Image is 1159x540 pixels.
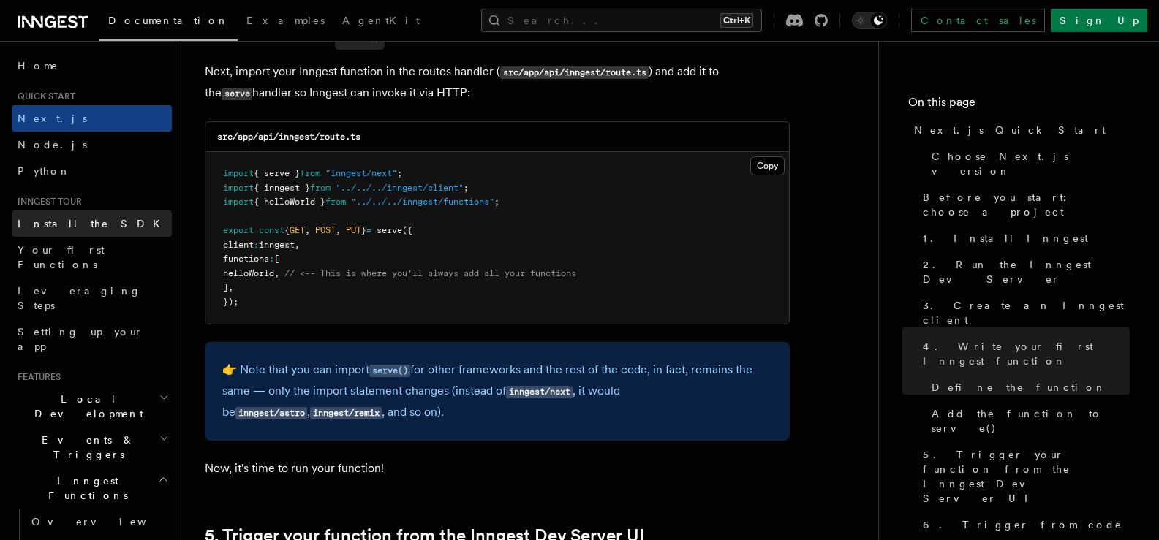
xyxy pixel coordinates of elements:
a: Add the function to serve() [926,400,1130,441]
span: 2. Run the Inngest Dev Server [923,257,1130,286]
span: Documentation [108,15,229,26]
code: inngest/next [506,386,573,398]
span: 1. Install Inngest [923,231,1088,246]
code: inngest/astro [235,407,307,419]
span: 5. Trigger your function from the Inngest Dev Server UI [923,447,1130,506]
span: Features [12,371,61,383]
span: 4. Write your first Inngest function [923,339,1130,368]
span: helloWorld [223,268,274,278]
span: Inngest Functions [12,474,158,503]
span: from [325,197,346,207]
span: , [305,225,310,235]
span: }); [223,297,238,307]
span: Home [18,58,58,73]
span: Node.js [18,139,87,151]
button: Copy [750,156,785,175]
span: Install the SDK [18,218,169,229]
span: Define the function [932,380,1106,395]
span: Next.js Quick Start [914,123,1106,137]
button: Toggle dark mode [852,12,887,29]
span: ] [223,282,228,292]
span: import [223,183,254,193]
span: Choose Next.js version [932,149,1130,178]
a: 2. Run the Inngest Dev Server [917,251,1130,292]
p: Now, it's time to run your function! [205,458,790,479]
a: Sign Up [1051,9,1147,32]
span: export [223,225,254,235]
span: GET [290,225,305,235]
p: Next, import your Inngest function in the routes handler ( ) and add it to the handler so Inngest... [205,61,790,104]
button: Local Development [12,386,172,427]
a: 6. Trigger from code [917,512,1130,538]
span: { inngest } [254,183,310,193]
code: src/app/api/inngest/route.ts [217,132,360,142]
span: functions [223,254,269,264]
span: Overview [31,516,182,528]
span: ; [464,183,469,193]
span: , [336,225,341,235]
span: , [228,282,233,292]
code: inngest/remix [310,407,382,419]
span: "../../../inngest/functions" [351,197,494,207]
span: Python [18,165,71,177]
span: : [269,254,274,264]
a: Next.js [12,105,172,132]
a: Home [12,53,172,79]
span: { [284,225,290,235]
span: [ [274,254,279,264]
span: } [361,225,366,235]
span: 3. Create an Inngest client [923,298,1130,327]
a: Node.js [12,132,172,158]
span: = [366,225,371,235]
a: 4. Write your first Inngest function [917,333,1130,374]
span: Before you start: choose a project [923,190,1130,219]
h4: On this page [908,94,1130,117]
span: client [223,240,254,250]
span: Leveraging Steps [18,285,141,311]
span: { serve } [254,168,300,178]
a: Leveraging Steps [12,278,172,319]
kbd: Ctrl+K [720,13,753,28]
a: Define the function [926,374,1130,400]
a: Choose Next.js version [926,143,1130,184]
a: Setting up your app [12,319,172,360]
span: Events & Triggers [12,433,159,462]
span: PUT [346,225,361,235]
span: Setting up your app [18,326,143,352]
span: serve [377,225,402,235]
span: Quick start [12,91,75,102]
span: const [259,225,284,235]
a: 5. Trigger your function from the Inngest Dev Server UI [917,441,1130,512]
a: Your first Functions [12,237,172,278]
a: 1. Install Inngest [917,225,1130,251]
a: Documentation [99,4,238,41]
code: serve() [369,365,410,377]
span: Local Development [12,392,159,421]
span: : [254,240,259,250]
span: from [300,168,320,178]
button: Inngest Functions [12,468,172,509]
span: Inngest tour [12,196,82,208]
span: , [295,240,300,250]
span: { helloWorld } [254,197,325,207]
span: Add the function to serve() [932,406,1130,436]
span: AgentKit [342,15,420,26]
span: ; [397,168,402,178]
span: Next.js [18,113,87,124]
a: Before you start: choose a project [917,184,1130,225]
a: Contact sales [911,9,1045,32]
span: // <-- This is where you'll always add all your functions [284,268,576,278]
span: , [274,268,279,278]
a: Examples [238,4,333,39]
span: "../../../inngest/client" [336,183,464,193]
span: Examples [246,15,325,26]
code: src/app/api/inngest/route.ts [500,66,649,79]
p: 👉 Note that you can import for other frameworks and the rest of the code, in fact, remains the sa... [222,360,772,423]
span: ; [494,197,499,207]
span: ({ [402,225,412,235]
span: from [310,183,331,193]
a: serve() [369,362,410,376]
a: Next.js Quick Start [908,117,1130,143]
span: Your first Functions [18,244,105,270]
button: Events & Triggers [12,427,172,468]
